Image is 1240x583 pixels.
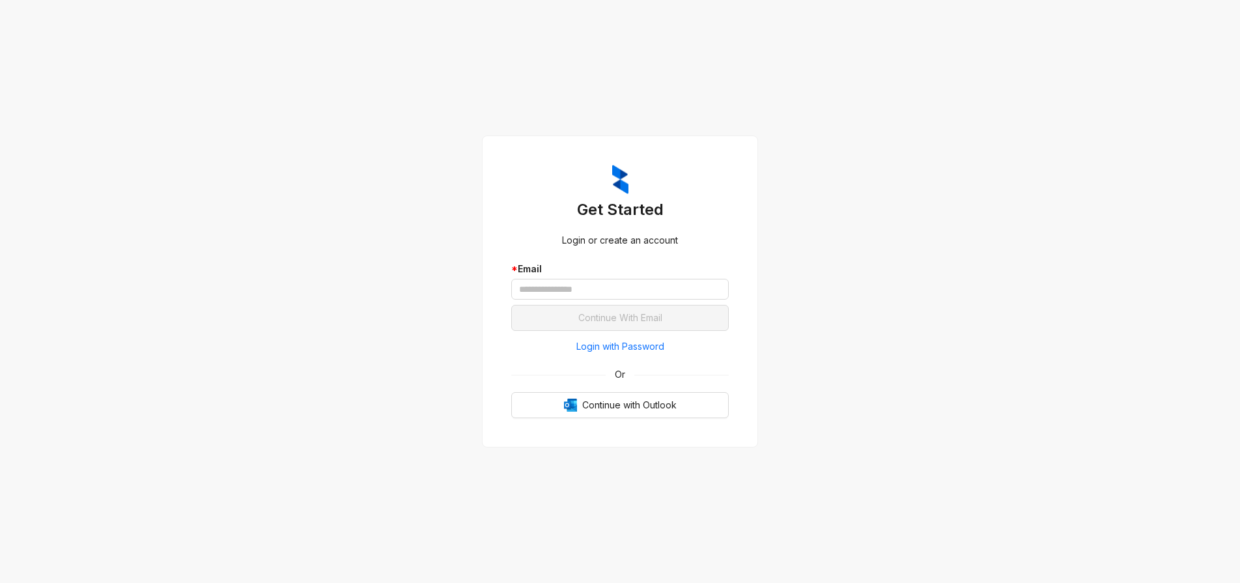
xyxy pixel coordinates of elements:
[511,262,729,276] div: Email
[511,199,729,220] h3: Get Started
[511,233,729,248] div: Login or create an account
[511,336,729,357] button: Login with Password
[582,398,677,412] span: Continue with Outlook
[612,165,628,195] img: ZumaIcon
[576,339,664,354] span: Login with Password
[511,305,729,331] button: Continue With Email
[606,367,634,382] span: Or
[511,392,729,418] button: OutlookContinue with Outlook
[564,399,577,412] img: Outlook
